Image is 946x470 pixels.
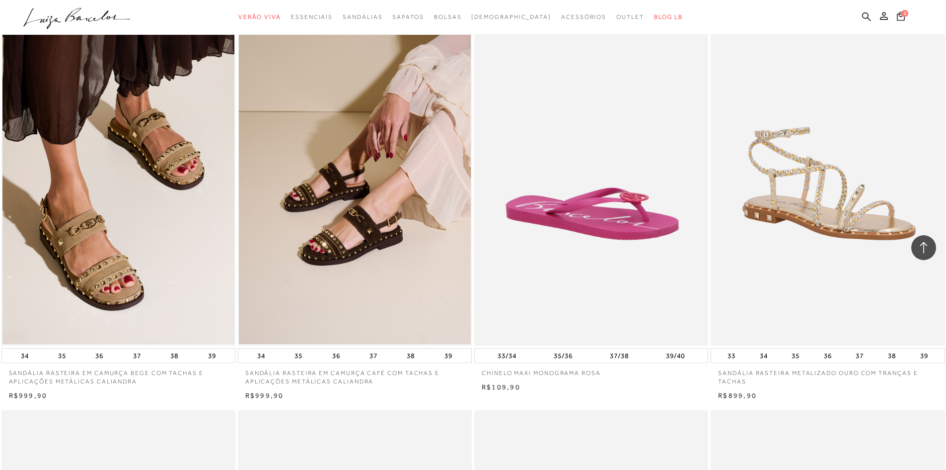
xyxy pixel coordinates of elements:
[1,363,235,386] a: SANDÁLIA RASTEIRA EM CAMURÇA BEGE COM TACHAS E APLICAÇÕES METÁLICAS CALIANDRA
[474,363,708,377] a: CHINELO MAXI MONOGRAMA ROSA
[561,13,606,20] span: Acessórios
[366,349,380,363] button: 37
[711,363,945,386] a: SANDÁLIA RASTEIRA METALIZADO OURO COM TRANÇAS E TACHAS
[495,349,519,363] button: 33/34
[654,8,683,26] a: BLOG LB
[654,13,683,20] span: BLOG LB
[551,349,576,363] button: 35/36
[392,8,424,26] a: categoryNavScreenReaderText
[167,349,181,363] button: 38
[725,349,738,363] button: 33
[607,349,632,363] button: 37/38
[9,391,48,399] span: R$999,90
[561,8,606,26] a: categoryNavScreenReaderText
[894,11,908,24] button: 0
[885,349,899,363] button: 38
[343,13,382,20] span: Sandálias
[616,13,644,20] span: Outlet
[130,349,144,363] button: 37
[291,8,333,26] a: categoryNavScreenReaderText
[917,349,931,363] button: 39
[789,349,802,363] button: 35
[291,13,333,20] span: Essenciais
[291,349,305,363] button: 35
[616,8,644,26] a: categoryNavScreenReaderText
[343,8,382,26] a: categoryNavScreenReaderText
[392,13,424,20] span: Sapatos
[471,13,551,20] span: [DEMOGRAPHIC_DATA]
[434,13,462,20] span: Bolsas
[238,8,281,26] a: categoryNavScreenReaderText
[205,349,219,363] button: 39
[238,13,281,20] span: Verão Viva
[329,349,343,363] button: 36
[901,10,908,17] span: 0
[55,349,69,363] button: 35
[441,349,455,363] button: 39
[482,383,520,391] span: R$109,90
[18,349,32,363] button: 34
[245,391,284,399] span: R$999,90
[821,349,835,363] button: 36
[471,8,551,26] a: noSubCategoriesText
[434,8,462,26] a: categoryNavScreenReaderText
[238,363,472,386] a: SANDÁLIA RASTEIRA EM CAMURÇA CAFÉ COM TACHAS E APLICAÇÕES METÁLICAS CALIANDRA
[853,349,867,363] button: 37
[254,349,268,363] button: 34
[404,349,418,363] button: 38
[757,349,771,363] button: 34
[92,349,106,363] button: 36
[718,391,757,399] span: R$899,90
[663,349,688,363] button: 39/40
